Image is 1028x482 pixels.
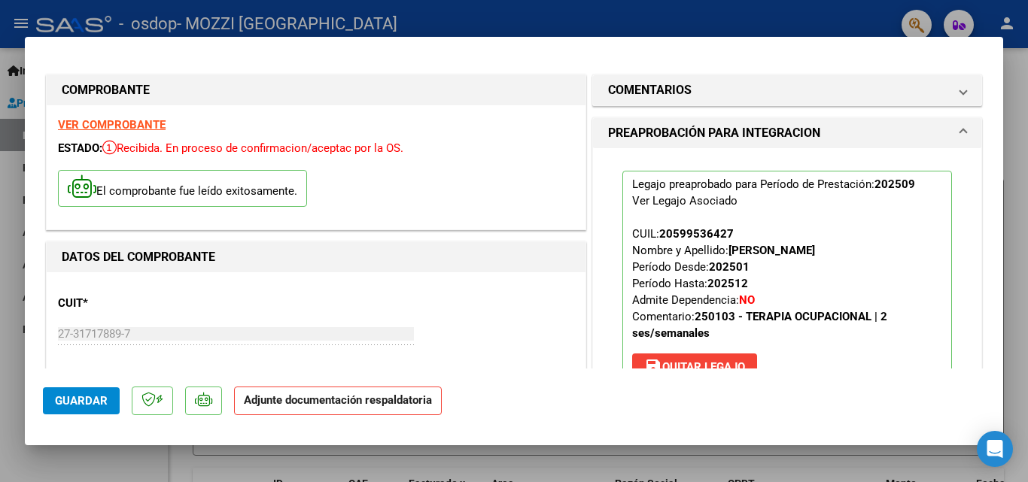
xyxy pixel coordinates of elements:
[58,170,307,207] p: El comprobante fue leído exitosamente.
[58,118,166,132] a: VER COMPROBANTE
[728,244,815,257] strong: [PERSON_NAME]
[102,141,403,155] span: Recibida. En proceso de confirmacion/aceptac por la OS.
[62,250,215,264] strong: DATOS DEL COMPROBANTE
[244,393,432,407] strong: Adjunte documentación respaldatoria
[58,141,102,155] span: ESTADO:
[632,192,738,209] div: Ver Legajo Asociado
[644,360,745,374] span: Quitar Legajo
[874,177,915,191] strong: 202509
[593,148,981,422] div: PREAPROBACIÓN PARA INTEGRACION
[593,118,981,148] mat-expansion-panel-header: PREAPROBACIÓN PARA INTEGRACION
[707,277,748,290] strong: 202512
[622,171,952,387] p: Legajo preaprobado para Período de Prestación:
[632,310,887,340] strong: 250103 - TERAPIA OCUPACIONAL | 2 ses/semanales
[659,226,734,242] div: 20599536427
[43,387,120,414] button: Guardar
[739,293,755,307] strong: NO
[709,260,750,274] strong: 202501
[632,227,887,340] span: CUIL: Nombre y Apellido: Período Desde: Período Hasta: Admite Dependencia:
[632,310,887,340] span: Comentario:
[608,124,820,142] h1: PREAPROBACIÓN PARA INTEGRACION
[593,75,981,105] mat-expansion-panel-header: COMENTARIOS
[644,357,662,375] mat-icon: save
[58,295,213,312] p: CUIT
[62,83,150,97] strong: COMPROBANTE
[55,394,108,408] span: Guardar
[977,431,1013,467] div: Open Intercom Messenger
[632,353,757,380] button: Quitar Legajo
[608,81,692,99] h1: COMENTARIOS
